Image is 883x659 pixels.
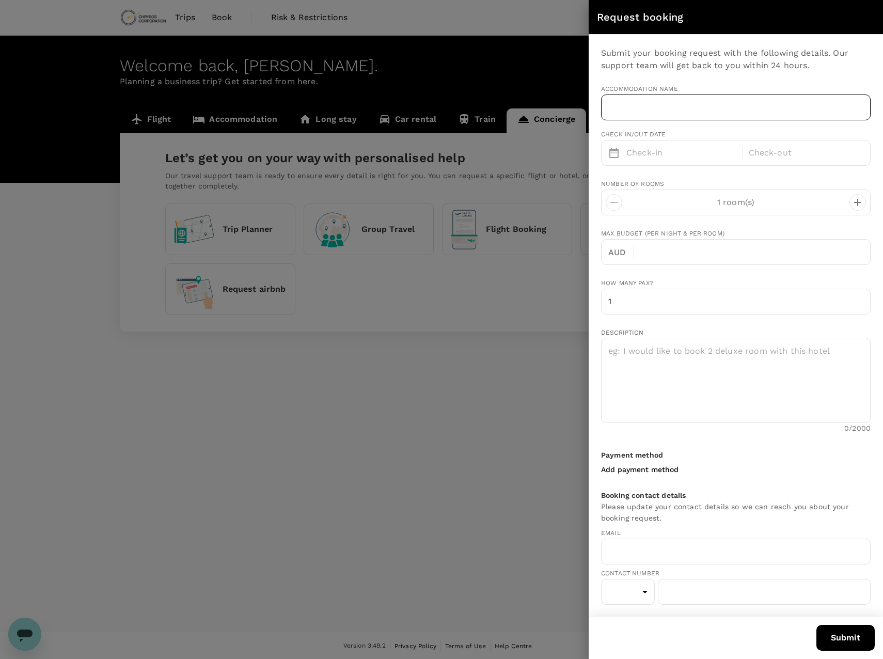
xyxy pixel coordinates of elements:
span: Contact Number [601,569,871,579]
p: Check-out [749,147,858,159]
span: Accommodation Name [601,84,871,95]
span: How many pax? [601,279,653,287]
span: Max Budget (per night & per room) [601,230,724,237]
p: 1 room(s) [622,196,849,209]
span: Number of rooms [601,180,664,187]
div: ​ [601,579,655,605]
h6: Please update your contact details so we can reach you about your booking request. [601,501,871,524]
span: Check in/out date [601,131,666,138]
h6: Payment method [601,450,871,461]
span: Description [601,329,644,336]
h6: Booking contact details [601,490,871,501]
button: Add payment method [601,461,683,478]
button: Submit [816,625,875,651]
button: close [857,8,875,26]
p: Add payment method [601,464,679,475]
div: Request booking [597,9,857,25]
p: Check-in [626,147,736,159]
button: decrease [849,194,866,211]
p: Submit your booking request with the following details. Our support team will get back to you wit... [601,47,871,72]
span: Email [601,528,871,539]
p: AUD [608,246,634,259]
p: 0 /2000 [844,423,871,433]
